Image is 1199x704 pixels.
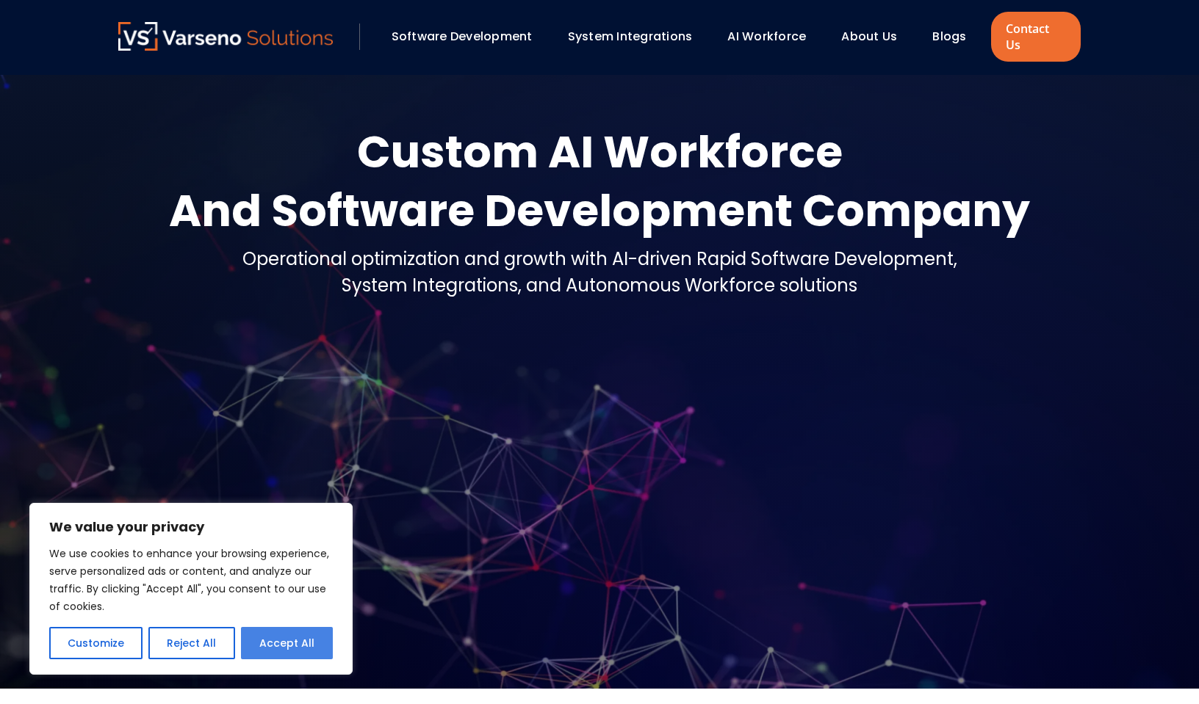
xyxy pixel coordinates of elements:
button: Customize [49,627,143,659]
button: Reject All [148,627,234,659]
div: Operational optimization and growth with AI-driven Rapid Software Development, [242,246,957,272]
p: We use cookies to enhance your browsing experience, serve personalized ads or content, and analyz... [49,545,333,615]
div: And Software Development Company [169,181,1030,240]
div: Custom AI Workforce [169,123,1030,181]
a: Contact Us [991,12,1081,62]
div: AI Workforce [720,24,827,49]
div: Software Development [384,24,553,49]
div: System Integrations [561,24,713,49]
a: AI Workforce [727,28,806,45]
a: Software Development [392,28,533,45]
img: Varseno Solutions – Product Engineering & IT Services [118,22,333,51]
div: Blogs [925,24,987,49]
a: Blogs [932,28,966,45]
p: We value your privacy [49,518,333,536]
div: About Us [834,24,918,49]
a: System Integrations [568,28,693,45]
a: About Us [841,28,897,45]
div: System Integrations, and Autonomous Workforce solutions [242,272,957,299]
button: Accept All [241,627,333,659]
